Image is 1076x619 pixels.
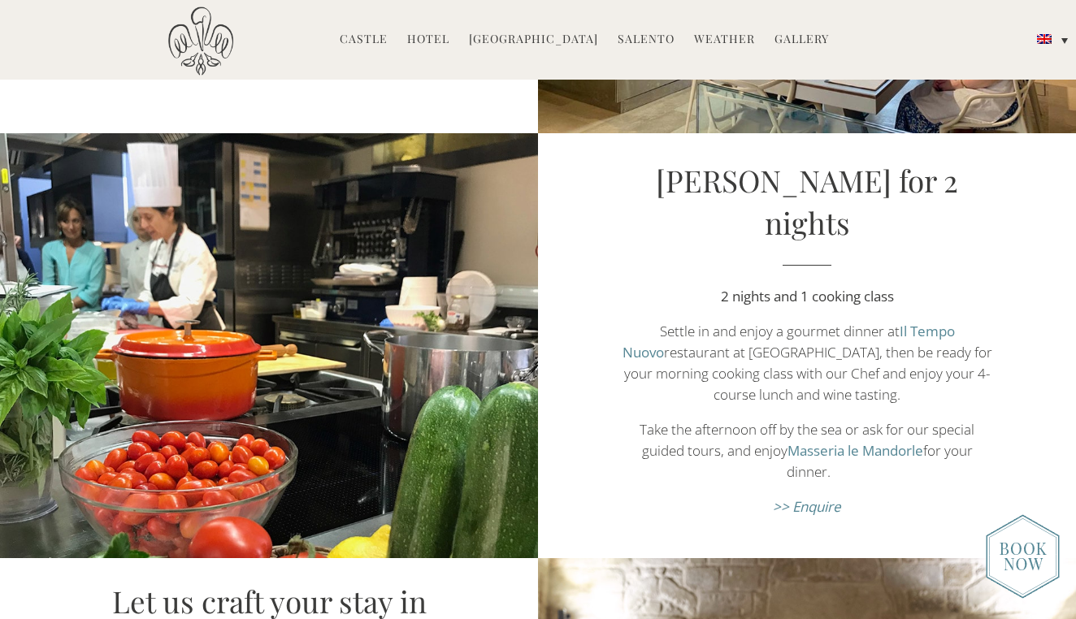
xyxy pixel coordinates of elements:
a: [PERSON_NAME] for 2 nights [656,160,958,242]
a: Gallery [774,31,829,50]
p: Take the afternoon off by the sea or ask for our special guided tours, and enjoy for your dinner. [618,419,995,483]
a: [GEOGRAPHIC_DATA] [469,31,598,50]
img: English [1037,34,1052,44]
img: Castello di Ugento [168,6,233,76]
a: Il Tempo Nuovo [623,322,955,361]
img: new-booknow.png [986,514,1060,599]
a: Salento [618,31,675,50]
strong: 2 nights and 1 cooking class [721,287,894,305]
a: >> Enquire [773,497,841,516]
a: Masseria le Mandorle [787,441,923,460]
a: Hotel [407,31,449,50]
p: Settle in and enjoy a gourmet dinner at restaurant at [GEOGRAPHIC_DATA], then be ready for your m... [618,321,995,405]
a: Weather [694,31,755,50]
a: Castle [340,31,388,50]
